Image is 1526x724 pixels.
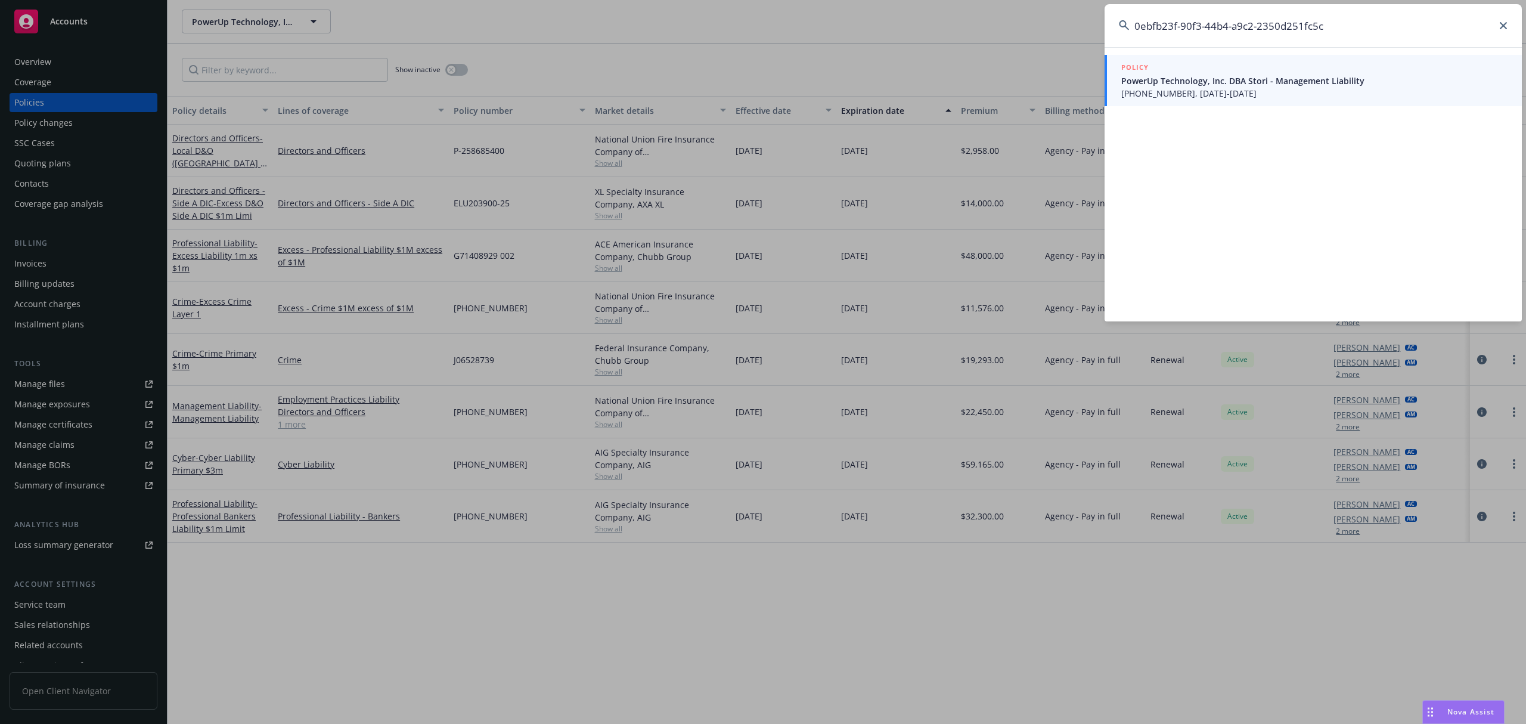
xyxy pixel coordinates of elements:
span: [PHONE_NUMBER], [DATE]-[DATE] [1121,87,1508,100]
div: Drag to move [1423,701,1438,723]
h5: POLICY [1121,61,1149,73]
span: Nova Assist [1447,707,1494,717]
button: Nova Assist [1422,700,1505,724]
input: Search... [1105,4,1522,47]
span: PowerUp Technology, Inc. DBA Stori - Management Liability [1121,75,1508,87]
a: POLICYPowerUp Technology, Inc. DBA Stori - Management Liability[PHONE_NUMBER], [DATE]-[DATE] [1105,55,1522,106]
